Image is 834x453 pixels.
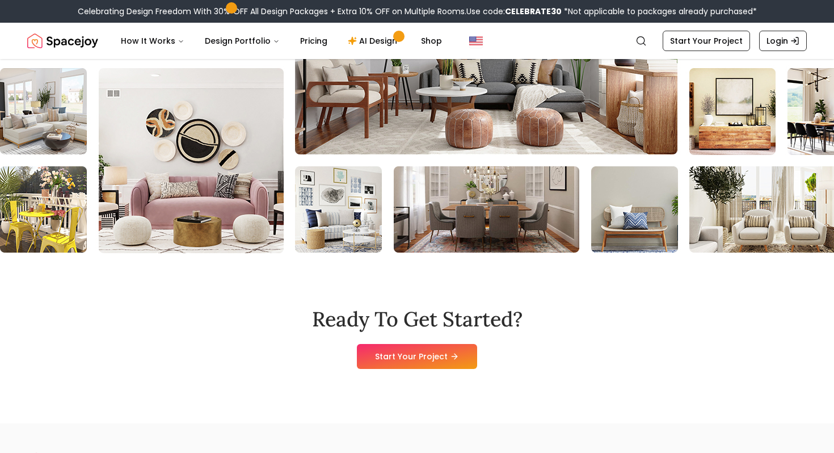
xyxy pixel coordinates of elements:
[112,30,451,52] nav: Main
[196,30,289,52] button: Design Portfolio
[27,30,98,52] img: Spacejoy Logo
[312,308,523,330] h2: Ready To Get Started?
[759,31,807,51] a: Login
[112,30,193,52] button: How It Works
[78,6,757,17] div: Celebrating Design Freedom With 30% OFF All Design Packages + Extra 10% OFF on Multiple Rooms.
[339,30,410,52] a: AI Design
[663,31,750,51] a: Start Your Project
[412,30,451,52] a: Shop
[466,6,562,17] span: Use code:
[562,6,757,17] span: *Not applicable to packages already purchased*
[505,6,562,17] b: CELEBRATE30
[357,344,477,369] a: Start Your Project
[27,30,98,52] a: Spacejoy
[27,23,807,59] nav: Global
[469,34,483,48] img: United States
[291,30,336,52] a: Pricing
